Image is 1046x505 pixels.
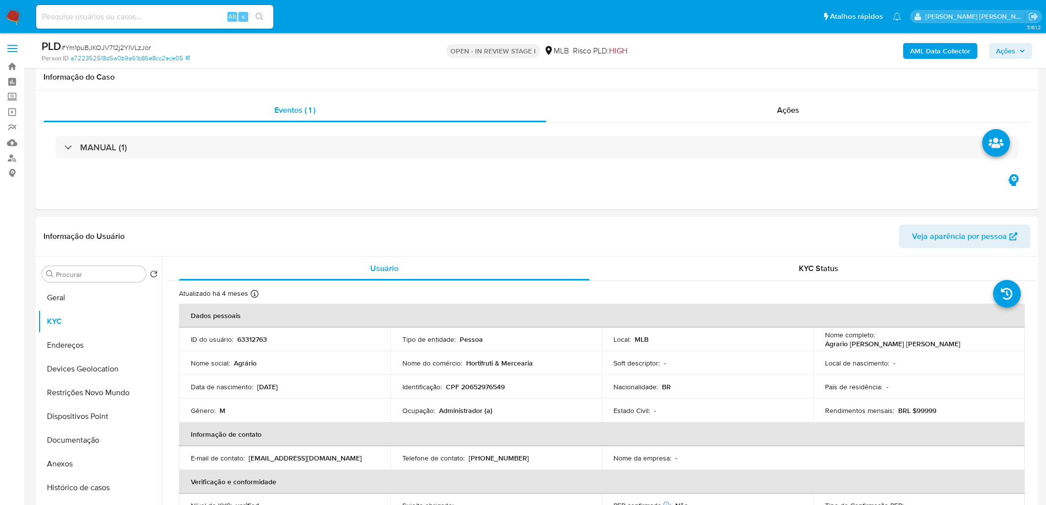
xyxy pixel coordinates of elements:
span: HIGH [609,45,627,56]
span: KYC Status [799,263,838,274]
button: Geral [38,286,162,310]
p: Administrador (a) [439,406,492,415]
p: leticia.siqueira@mercadolivre.com [925,12,1025,21]
div: MANUAL (1) [55,136,1018,159]
p: Data de nascimento : [191,382,253,391]
p: - [664,359,666,367]
button: Anexos [38,452,162,476]
p: Telefone de contato : [402,454,465,462]
button: Endereços [38,333,162,357]
p: Soft descriptor : [613,359,660,367]
h1: Informação do Caso [44,72,1030,82]
p: - [886,382,888,391]
p: ID do usuário : [191,335,233,344]
p: Nome do comércio : [402,359,462,367]
button: Documentação [38,428,162,452]
p: Local de nascimento : [825,359,889,367]
p: País de residência : [825,382,882,391]
span: Eventos ( 1 ) [274,104,315,116]
p: Identificação : [402,382,442,391]
input: Procurar [56,270,142,279]
a: a722352518d5a0b9a61b86e8cc2ece05 [71,54,190,63]
b: AML Data Collector [910,43,970,59]
p: Nome social : [191,359,230,367]
b: Person ID [42,54,69,63]
p: - [675,454,677,462]
p: - [654,406,656,415]
p: [PHONE_NUMBER] [469,454,529,462]
span: # Ym1puBJKOJV712j2YIVLzJor [61,43,151,52]
span: s [242,12,245,21]
button: Veja aparência por pessoa [899,225,1030,248]
h1: Informação do Usuário [44,231,125,241]
button: Devices Geolocation [38,357,162,381]
p: [DATE] [257,382,278,391]
a: Sair [1028,11,1039,22]
button: search-icon [249,10,269,24]
button: KYC [38,310,162,333]
th: Dados pessoais [179,304,1025,327]
p: Hortifruti & Mercearia [466,359,533,367]
span: Veja aparência por pessoa [912,225,1007,248]
p: Tipo de entidade : [402,335,456,344]
div: MLB [544,46,569,56]
button: Histórico de casos [38,476,162,500]
th: Verificação e conformidade [179,470,1025,494]
span: Alt [228,12,236,21]
b: PLD [42,38,61,54]
button: AML Data Collector [903,43,977,59]
span: Risco PLD: [573,46,627,56]
p: Agrario [PERSON_NAME] [PERSON_NAME] [825,339,960,348]
p: M [219,406,225,415]
p: BR [662,382,671,391]
p: BRL $99999 [898,406,936,415]
p: 63312763 [237,335,267,344]
button: Ações [989,43,1032,59]
p: Pessoa [460,335,483,344]
span: Atalhos rápidos [830,11,883,22]
p: Atualizado há 4 meses [179,289,248,298]
th: Informação de contato [179,422,1025,446]
p: OPEN - IN REVIEW STAGE I [446,44,540,58]
button: Restrições Novo Mundo [38,381,162,405]
a: Notificações [893,12,901,21]
p: Gênero : [191,406,216,415]
span: Ações [996,43,1015,59]
span: Ações [777,104,799,116]
p: Nome completo : [825,330,875,339]
p: CPF 20652976549 [446,382,505,391]
p: Local : [613,335,631,344]
p: Rendimentos mensais : [825,406,894,415]
input: Pesquise usuários ou casos... [36,10,273,23]
p: - [893,359,895,367]
p: MLB [635,335,649,344]
p: Ocupação : [402,406,435,415]
h3: MANUAL (1) [80,142,127,153]
p: Nome da empresa : [613,454,671,462]
p: Agrário [234,359,257,367]
p: E-mail de contato : [191,454,245,462]
p: Estado Civil : [613,406,650,415]
button: Procurar [46,270,54,278]
p: Nacionalidade : [613,382,658,391]
button: Retornar ao pedido padrão [150,270,158,281]
p: [EMAIL_ADDRESS][DOMAIN_NAME] [249,454,362,462]
button: Dispositivos Point [38,405,162,428]
span: Usuário [370,263,398,274]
